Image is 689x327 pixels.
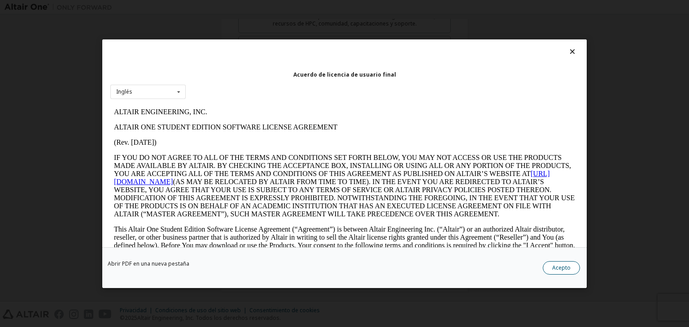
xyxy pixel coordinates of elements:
[4,65,440,81] a: [URL][DOMAIN_NAME]
[4,19,465,27] p: ALTAIR ONE STUDENT EDITION SOFTWARE LICENSE AGREEMENT
[108,261,189,267] a: Abrir PDF en una nueva pestaña
[4,34,465,42] p: (Rev. [DATE])
[108,260,189,267] font: Abrir PDF en una nueva pestaña
[4,49,465,114] p: IF YOU DO NOT AGREE TO ALL OF THE TERMS AND CONDITIONS SET FORTH BELOW, YOU MAY NOT ACCESS OR USE...
[543,261,580,275] button: Acepto
[293,70,396,78] font: Acuerdo de licencia de usuario final
[552,264,571,271] font: Acepto
[116,88,132,95] font: Inglés
[4,121,465,153] p: This Altair One Student Edition Software License Agreement (“Agreement”) is between Altair Engine...
[4,4,465,12] p: ALTAIR ENGINEERING, INC.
